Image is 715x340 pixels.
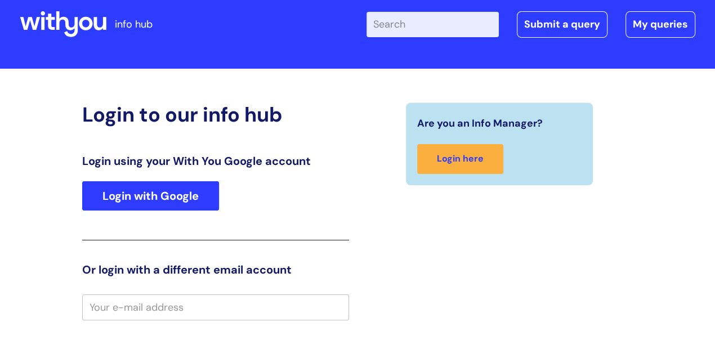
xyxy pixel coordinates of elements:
[417,144,503,174] a: Login here
[82,154,349,168] h3: Login using your With You Google account
[517,11,607,37] a: Submit a query
[82,263,349,276] h3: Or login with a different email account
[367,12,499,37] input: Search
[82,294,349,320] input: Your e-mail address
[82,181,219,211] a: Login with Google
[82,102,349,127] h2: Login to our info hub
[625,11,695,37] a: My queries
[417,114,543,132] span: Are you an Info Manager?
[115,15,153,33] p: info hub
